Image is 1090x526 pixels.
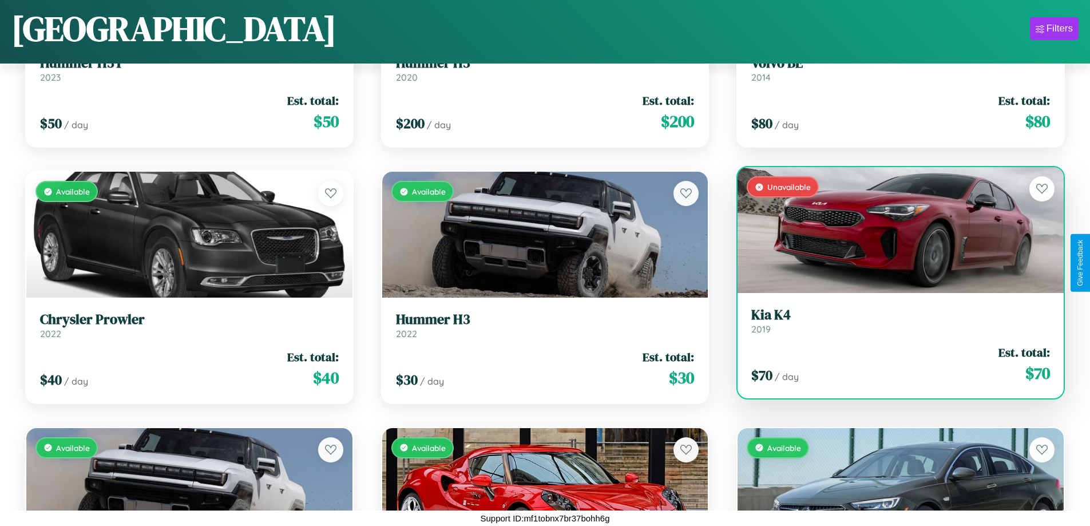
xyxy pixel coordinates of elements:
span: Est. total: [287,349,339,365]
span: 2014 [751,72,771,83]
span: $ 40 [40,370,62,389]
span: $ 80 [1025,110,1050,133]
span: $ 70 [751,366,772,385]
span: $ 50 [314,110,339,133]
span: Est. total: [998,92,1050,109]
div: Give Feedback [1076,240,1084,286]
span: Unavailable [767,182,811,192]
span: $ 30 [396,370,418,389]
h3: Hummer H3 [396,311,695,328]
span: 2020 [396,72,418,83]
h3: Kia K4 [751,307,1050,323]
h3: Chrysler Prowler [40,311,339,328]
span: Est. total: [643,349,694,365]
a: Hummer H32020 [396,55,695,83]
span: $ 80 [751,114,772,133]
span: Est. total: [998,344,1050,361]
button: Filters [1030,17,1079,40]
h3: Hummer H3T [40,55,339,72]
span: Available [56,443,90,453]
span: $ 200 [661,110,694,133]
span: 2022 [396,328,417,339]
span: $ 50 [40,114,62,133]
span: $ 200 [396,114,425,133]
h3: Hummer H3 [396,55,695,72]
span: Available [767,443,801,453]
a: Volvo BE2014 [751,55,1050,83]
div: Filters [1047,23,1073,34]
a: Hummer H3T2023 [40,55,339,83]
h1: [GEOGRAPHIC_DATA] [11,5,336,52]
span: $ 40 [313,366,339,389]
span: 2022 [40,328,61,339]
span: Available [412,187,446,196]
span: / day [420,375,444,387]
h3: Volvo BE [751,55,1050,72]
span: Est. total: [643,92,694,109]
span: / day [427,119,451,130]
a: Hummer H32022 [396,311,695,339]
span: Available [412,443,446,453]
span: / day [775,119,799,130]
span: Available [56,187,90,196]
p: Support ID: mf1tobnx7br37bohh6g [481,511,610,526]
span: $ 70 [1025,362,1050,385]
span: 2023 [40,72,61,83]
a: Kia K42019 [751,307,1050,335]
span: 2019 [751,323,771,335]
span: $ 30 [669,366,694,389]
span: Est. total: [287,92,339,109]
span: / day [775,371,799,382]
span: / day [64,119,88,130]
span: / day [64,375,88,387]
a: Chrysler Prowler2022 [40,311,339,339]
